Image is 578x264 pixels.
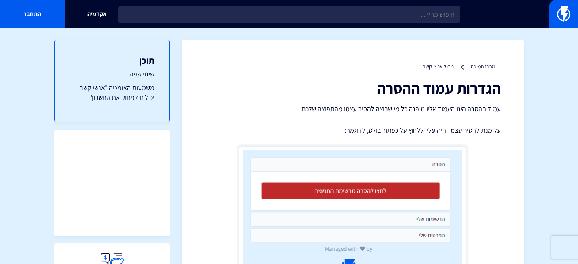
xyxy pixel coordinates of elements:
[70,83,154,102] a: משמעות האופציה "אנשי קשר יכולים למחוק את החשבון"
[118,6,460,23] input: חיפוש מהיר...
[471,63,495,70] a: מרכז תמיכה
[423,63,454,70] a: ניהול אנשי קשר
[70,55,154,65] h3: תוכן
[204,104,501,114] p: עמוד ההסרה הינו העמוד אליו מופנה כל מי שרוצה להסיר עצמו מהתפוצה שלכם.
[204,125,501,135] p: על מנת להסיר עצמו יהיה עליו ללחוץ על כפתור בולט, לדוגמה:
[204,80,501,96] h1: הגדרות עמוד ההסרה
[70,69,154,79] a: שינוי שפה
